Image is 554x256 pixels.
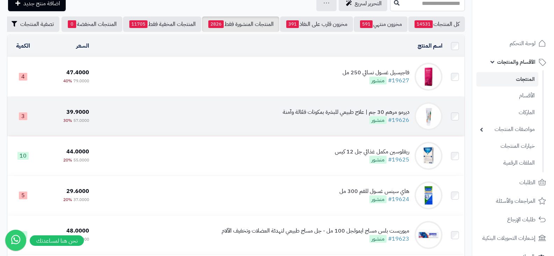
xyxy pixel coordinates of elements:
div: فاجيسيل غسول نسائي 250 مل [343,69,409,77]
span: منشور [369,235,387,243]
span: 40% [63,78,72,84]
span: 48.0000 [66,227,89,235]
span: 44.0000 [66,147,89,156]
a: مواصفات المنتجات [476,122,538,137]
span: 4 [19,73,27,81]
img: هاي سينس غسول للفم 300 مل [415,181,443,209]
a: لوحة التحكم [476,35,550,52]
a: #19624 [388,195,409,203]
span: الطلبات [519,178,535,187]
a: إشعارات التحويلات البنكية [476,230,550,247]
a: المنتجات [476,72,538,87]
span: 30% [63,117,72,124]
span: 20% [63,157,72,163]
a: #19625 [388,155,409,164]
div: هاي سينس غسول للفم 300 مل [339,187,409,195]
button: تصفية المنتجات [4,16,59,32]
span: 11705 [129,20,148,28]
a: خيارات المنتجات [476,139,538,154]
a: الطلبات [476,174,550,191]
a: المنتجات المخفضة0 [62,16,122,32]
a: الملفات الرقمية [476,155,538,171]
span: 591 [360,20,373,28]
span: 29.6000 [66,187,89,195]
span: 0 [68,20,76,28]
span: 10 [17,152,29,160]
span: تصفية المنتجات [20,20,54,28]
a: #19626 [388,116,409,124]
a: الكمية [16,42,30,50]
a: المراجعات والأسئلة [476,193,550,209]
a: مخزون قارب على النفاذ391 [280,16,353,32]
a: الأقسام [476,88,538,103]
span: 14531 [415,20,433,28]
span: منشور [369,156,387,164]
span: إشعارات التحويلات البنكية [482,233,535,243]
span: 3 [19,112,27,120]
span: 79.0000 [73,78,89,84]
a: الماركات [476,105,538,120]
img: فاجيسيل غسول نسائي 250 مل [415,63,443,91]
img: ديرمو مرهم 30 جم | علاج طبيعي للبشرة بمكونات فعّالة وآمنة [415,102,443,130]
span: منشور [369,116,387,124]
span: 2826 [208,20,224,28]
span: 57.0000 [73,117,89,124]
a: مخزون منتهي591 [354,16,408,32]
span: 20% [63,196,72,203]
span: 391 [286,20,299,28]
a: طلبات الإرجاع [476,211,550,228]
span: الأقسام والمنتجات [497,57,535,67]
a: #19627 [388,76,409,85]
span: 39.9000 [66,108,89,116]
a: اسم المنتج [418,42,443,50]
a: #19623 [388,235,409,243]
span: 55.0000 [73,157,89,163]
a: كل المنتجات14531 [408,16,465,32]
span: منشور [369,77,387,84]
span: طلبات الإرجاع [507,215,535,224]
span: لوحة التحكم [510,39,535,48]
a: المنتجات المنشورة فقط2826 [202,16,279,32]
img: ريفلوسين مكمل غذائي جل 12 كيس [415,142,443,170]
span: 37.0000 [73,196,89,203]
span: 5 [19,192,27,199]
div: ميوريست بلس مساج ايمولجل 100 مل - جل مساج طبيعي لتهدئة العضلات وتخفيف الآلام [222,227,409,235]
span: 47.4000 [66,68,89,77]
img: ميوريست بلس مساج ايمولجل 100 مل - جل مساج طبيعي لتهدئة العضلات وتخفيف الآلام [415,221,443,249]
span: منشور [369,195,387,203]
a: السعر [76,42,89,50]
span: المراجعات والأسئلة [496,196,535,206]
div: ريفلوسين مكمل غذائي جل 12 كيس [335,148,409,156]
a: المنتجات المخفية فقط11705 [123,16,201,32]
div: ديرمو مرهم 30 جم | علاج طبيعي للبشرة بمكونات فعّالة وآمنة [283,108,409,116]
